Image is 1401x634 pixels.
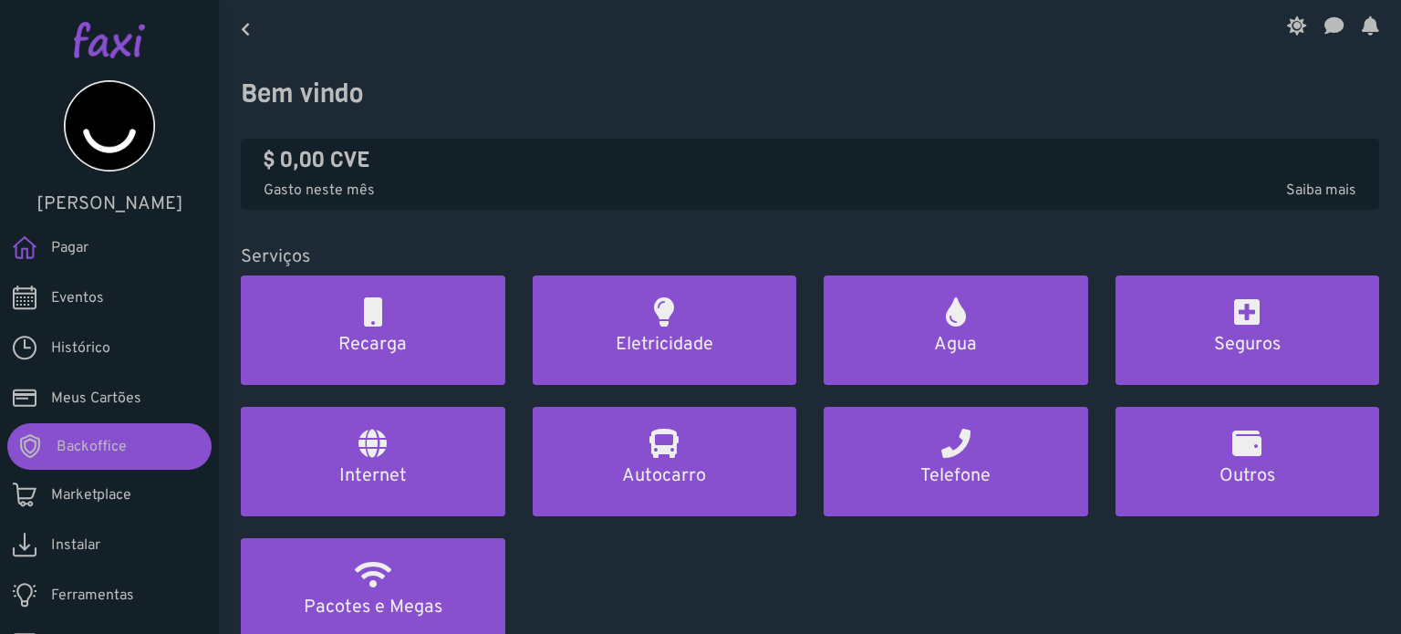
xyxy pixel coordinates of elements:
a: Eletricidade [533,275,797,385]
h5: Eletricidade [555,334,775,356]
h5: Serviços [241,246,1379,268]
span: Saiba mais [1286,180,1356,202]
p: Gasto neste mês [264,180,1356,202]
h5: Seguros [1137,334,1358,356]
span: Histórico [51,338,110,359]
a: Backoffice [7,423,212,470]
h3: Bem vindo [241,78,1379,109]
a: $ 0,00 CVE Gasto neste mêsSaiba mais [264,147,1356,203]
span: Backoffice [57,436,127,458]
span: Marketplace [51,484,131,506]
a: Outros [1116,407,1380,516]
a: Internet [241,407,505,516]
h5: Outros [1137,465,1358,487]
h5: [PERSON_NAME] [27,193,192,215]
a: Seguros [1116,275,1380,385]
a: Recarga [241,275,505,385]
h5: Internet [263,465,483,487]
a: Autocarro [533,407,797,516]
h5: Autocarro [555,465,775,487]
a: [PERSON_NAME] [27,80,192,215]
h5: Pacotes e Megas [263,597,483,618]
h4: $ 0,00 CVE [264,147,1356,173]
span: Pagar [51,237,88,259]
a: Agua [824,275,1088,385]
span: Ferramentas [51,585,134,607]
span: Eventos [51,287,104,309]
h5: Recarga [263,334,483,356]
h5: Agua [846,334,1066,356]
a: Telefone [824,407,1088,516]
span: Instalar [51,535,100,556]
span: Meus Cartões [51,388,141,410]
h5: Telefone [846,465,1066,487]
